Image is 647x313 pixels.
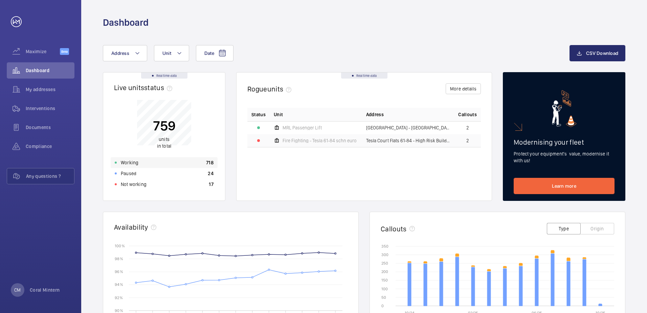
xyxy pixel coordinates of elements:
text: 250 [381,261,388,266]
p: 24 [208,170,214,177]
p: Paused [121,170,136,177]
span: Maximize [26,48,60,55]
button: Unit [154,45,189,61]
text: 50 [381,295,386,300]
span: Fire Fighting - Tesla 61-84 schn euro [283,138,357,143]
h2: Modernising your fleet [514,138,615,146]
p: 759 [153,117,176,134]
span: 2 [466,125,469,130]
span: Beta [60,48,69,55]
button: Origin [580,223,614,234]
span: 2 [466,138,469,143]
span: Interventions [26,105,74,112]
h2: Live units [114,83,175,92]
text: 92 % [115,295,123,300]
button: Address [103,45,147,61]
span: Address [366,111,384,118]
span: status [144,83,175,92]
p: Status [251,111,266,118]
span: My addresses [26,86,74,93]
p: Working [121,159,138,166]
text: 100 [381,287,388,291]
span: Tesla Court Flats 61-84 - High Risk Building - Tesla Court Flats 61-84 [366,138,450,143]
span: CSV Download [586,50,618,56]
text: 96 % [115,269,123,274]
h2: Availability [114,223,148,231]
text: 98 % [115,256,123,261]
span: [GEOGRAPHIC_DATA] - [GEOGRAPHIC_DATA] [366,125,450,130]
h2: Callouts [381,225,407,233]
text: 200 [381,269,388,274]
span: units [267,85,294,93]
span: Any questions ? [26,173,74,180]
p: Not working [121,181,147,188]
p: 718 [206,159,214,166]
div: Real time data [341,72,387,79]
button: CSV Download [570,45,625,61]
p: in total [153,136,176,149]
span: Unit [274,111,283,118]
span: Unit [162,50,171,56]
p: Coral Mintern [30,287,60,293]
text: 300 [381,252,388,257]
span: Callouts [458,111,477,118]
div: Real time data [141,72,187,79]
button: Type [547,223,581,234]
p: 17 [209,181,214,188]
img: marketing-card.svg [552,90,577,127]
span: Date [204,50,214,56]
span: units [159,137,170,142]
span: Compliance [26,143,74,150]
a: Learn more [514,178,615,194]
text: 350 [381,244,388,249]
text: 0 [381,304,384,308]
span: Documents [26,124,74,131]
span: Address [111,50,129,56]
p: CM [14,287,21,293]
span: MRL Passenger Lift [283,125,322,130]
button: Date [196,45,233,61]
text: 94 % [115,282,123,287]
h1: Dashboard [103,16,149,29]
h2: Rogue [247,85,294,93]
text: 150 [381,278,388,283]
text: 90 % [115,308,123,313]
p: Protect your equipment's value, modernise it with us! [514,150,615,164]
span: Dashboard [26,67,74,74]
text: 100 % [115,243,125,248]
button: More details [446,83,481,94]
